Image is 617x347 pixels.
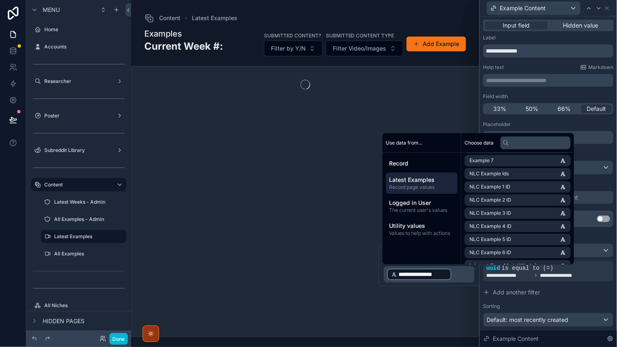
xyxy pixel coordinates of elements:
[44,302,125,309] label: All Niches
[54,199,125,205] label: Latest Weeks - Admin
[483,313,614,327] button: Default: most recently created
[389,199,455,207] span: Logged in User
[44,182,110,188] label: Content
[483,34,496,41] label: Label
[54,250,125,257] label: All Examples
[389,159,455,168] span: Record
[44,113,113,119] label: Poster
[41,213,126,226] a: All Examples - Admin
[109,333,128,345] button: Done
[487,1,581,15] button: Example Content
[44,44,125,50] label: Accounts
[500,4,546,12] span: Example Content
[54,233,121,240] label: Latest Examples
[41,195,126,209] a: Latest Weeks - Admin
[383,153,461,242] div: scrollable content
[43,6,60,14] span: Menu
[31,40,126,53] a: Accounts
[483,93,508,100] label: Field width
[558,105,571,113] span: 66%
[31,75,126,88] a: Researcher
[389,222,455,230] span: Utility values
[483,303,500,310] label: Sorting
[41,230,126,243] a: Latest Examples
[493,335,539,343] span: Example Content
[31,144,126,157] a: Subreddit Library
[31,109,126,122] a: Poster
[44,26,125,33] label: Home
[31,23,126,36] a: Home
[31,178,126,191] a: Content
[389,207,455,214] span: The current user's values
[483,121,511,128] label: Placeholder
[483,285,614,300] button: Add another filter
[589,64,614,71] span: Markdown
[483,64,504,71] label: Help text
[526,105,539,113] span: 50%
[502,265,554,271] span: is equal to (=)
[44,147,113,154] label: Subreddit Library
[54,216,125,223] label: All Examples - Admin
[487,316,569,323] span: Default: most recently created
[494,105,507,113] span: 33%
[44,78,113,85] label: Researcher
[503,21,530,30] span: Input field
[41,247,126,260] a: All Examples
[587,105,606,113] span: Default
[31,299,126,312] a: All Niches
[483,74,614,87] div: scrollable content
[43,317,84,325] span: Hidden pages
[389,230,455,237] span: Values to help with actions
[389,184,455,191] span: Record page values
[389,176,455,184] span: Latest Examples
[386,140,423,146] span: Use data from...
[563,21,599,30] span: Hidden value
[465,140,494,146] span: Choose data
[493,288,540,296] span: Add another filter
[581,64,614,71] a: Markdown
[487,265,501,271] span: uuid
